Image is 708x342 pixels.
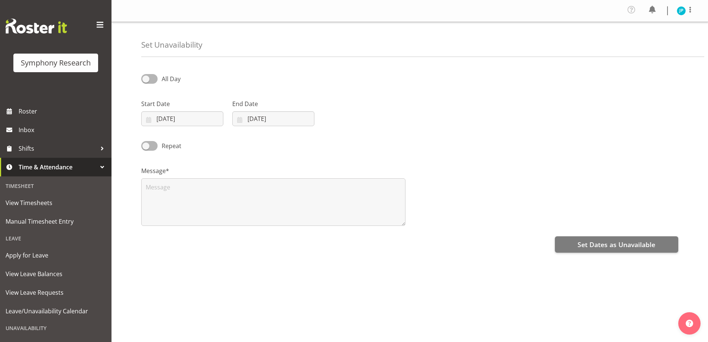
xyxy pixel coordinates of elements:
[2,178,110,194] div: Timesheet
[158,141,181,150] span: Repeat
[6,306,106,317] span: Leave/Unavailability Calendar
[2,194,110,212] a: View Timesheets
[19,143,97,154] span: Shifts
[2,283,110,302] a: View Leave Requests
[6,197,106,208] span: View Timesheets
[2,320,110,336] div: Unavailability
[2,231,110,246] div: Leave
[2,246,110,265] a: Apply for Leave
[677,6,686,15] img: jake-pringle11873.jpg
[6,216,106,227] span: Manual Timesheet Entry
[2,265,110,283] a: View Leave Balances
[141,166,405,175] label: Message*
[6,287,106,298] span: View Leave Requests
[6,19,67,33] img: Rosterit website logo
[162,75,181,83] span: All Day
[578,240,655,249] span: Set Dates as Unavailable
[141,99,223,108] label: Start Date
[19,106,108,117] span: Roster
[141,111,223,126] input: Click to select...
[19,162,97,173] span: Time & Attendance
[555,236,678,253] button: Set Dates as Unavailable
[6,268,106,279] span: View Leave Balances
[2,302,110,320] a: Leave/Unavailability Calendar
[19,124,108,135] span: Inbox
[686,320,693,327] img: help-xxl-2.png
[232,99,314,108] label: End Date
[6,250,106,261] span: Apply for Leave
[2,212,110,231] a: Manual Timesheet Entry
[141,41,202,49] h4: Set Unavailability
[21,57,91,68] div: Symphony Research
[232,111,314,126] input: Click to select...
